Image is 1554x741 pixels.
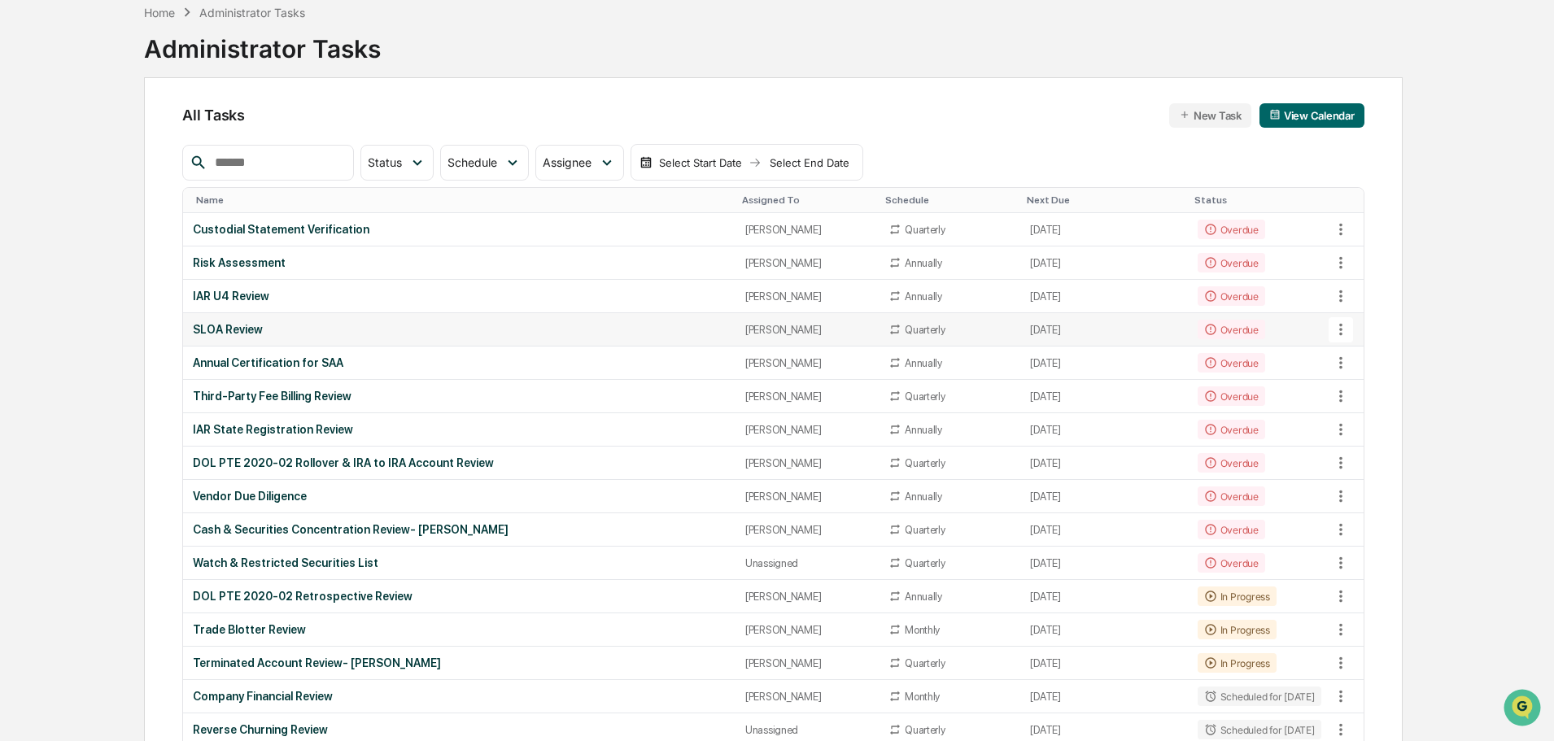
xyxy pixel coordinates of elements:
[193,523,725,536] div: Cash & Securities Concentration Review- [PERSON_NAME]
[1198,586,1277,606] div: In Progress
[905,557,945,569] div: Quarterly
[196,194,728,206] div: Toggle SortBy
[1020,680,1187,713] td: [DATE]
[1198,320,1265,339] div: Overdue
[745,224,869,236] div: [PERSON_NAME]
[16,34,296,60] p: How can we help?
[1269,109,1281,120] img: calendar
[10,198,111,228] a: 🖐️Preclearance
[1027,194,1181,206] div: Toggle SortBy
[55,141,206,154] div: We're available if you need us!
[1020,213,1187,246] td: [DATE]
[745,257,869,269] div: [PERSON_NAME]
[1198,620,1277,639] div: In Progress
[745,557,869,569] div: Unassigned
[745,424,869,436] div: [PERSON_NAME]
[1020,580,1187,613] td: [DATE]
[745,457,869,469] div: [PERSON_NAME]
[905,624,940,636] div: Monthly
[368,155,402,169] span: Status
[1020,513,1187,547] td: [DATE]
[765,156,854,169] div: Select End Date
[1198,520,1265,539] div: Overdue
[1194,194,1325,206] div: Toggle SortBy
[1198,553,1265,573] div: Overdue
[42,74,268,91] input: Clear
[745,624,869,636] div: [PERSON_NAME]
[193,690,725,703] div: Company Financial Review
[745,591,869,603] div: [PERSON_NAME]
[1020,480,1187,513] td: [DATE]
[134,205,202,221] span: Attestations
[745,324,869,336] div: [PERSON_NAME]
[905,357,942,369] div: Annually
[1020,246,1187,280] td: [DATE]
[111,198,208,228] a: 🗄️Attestations
[749,156,762,169] img: arrow right
[745,290,869,303] div: [PERSON_NAME]
[742,194,872,206] div: Toggle SortBy
[745,657,869,669] div: [PERSON_NAME]
[199,6,305,20] div: Administrator Tasks
[144,6,175,20] div: Home
[905,290,942,303] div: Annually
[16,238,29,251] div: 🔎
[1020,380,1187,413] td: [DATE]
[639,156,653,169] img: calendar
[162,276,197,288] span: Pylon
[1331,194,1364,206] div: Toggle SortBy
[745,524,869,536] div: [PERSON_NAME]
[1020,447,1187,480] td: [DATE]
[1198,720,1321,739] div: Scheduled for [DATE]
[1198,386,1265,406] div: Overdue
[193,490,725,503] div: Vendor Due Diligence
[193,423,725,436] div: IAR State Registration Review
[33,205,105,221] span: Preclearance
[905,490,942,503] div: Annually
[1020,413,1187,447] td: [DATE]
[193,223,725,236] div: Custodial Statement Verification
[193,290,725,303] div: IAR U4 Review
[1259,103,1364,128] button: View Calendar
[905,390,945,403] div: Quarterly
[193,556,725,569] div: Watch & Restricted Securities List
[905,591,942,603] div: Annually
[745,357,869,369] div: [PERSON_NAME]
[1198,220,1265,239] div: Overdue
[1502,687,1546,731] iframe: Open customer support
[1198,353,1265,373] div: Overdue
[1020,347,1187,380] td: [DATE]
[193,256,725,269] div: Risk Assessment
[55,124,267,141] div: Start new chat
[1198,486,1265,506] div: Overdue
[144,21,381,63] div: Administrator Tasks
[193,323,725,336] div: SLOA Review
[193,590,725,603] div: DOL PTE 2020-02 Retrospective Review
[656,156,745,169] div: Select Start Date
[905,657,945,669] div: Quarterly
[447,155,497,169] span: Schedule
[1198,687,1321,706] div: Scheduled for [DATE]
[1198,420,1265,439] div: Overdue
[193,456,725,469] div: DOL PTE 2020-02 Rollover & IRA to IRA Account Review
[745,390,869,403] div: [PERSON_NAME]
[193,356,725,369] div: Annual Certification for SAA
[33,236,103,252] span: Data Lookup
[16,207,29,220] div: 🖐️
[1020,613,1187,647] td: [DATE]
[745,724,869,736] div: Unassigned
[745,490,869,503] div: [PERSON_NAME]
[1020,647,1187,680] td: [DATE]
[1169,103,1251,128] button: New Task
[10,229,109,259] a: 🔎Data Lookup
[115,275,197,288] a: Powered byPylon
[905,524,945,536] div: Quarterly
[905,724,945,736] div: Quarterly
[1198,453,1265,473] div: Overdue
[118,207,131,220] div: 🗄️
[905,257,942,269] div: Annually
[905,224,945,236] div: Quarterly
[905,691,940,703] div: Monthly
[193,723,725,736] div: Reverse Churning Review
